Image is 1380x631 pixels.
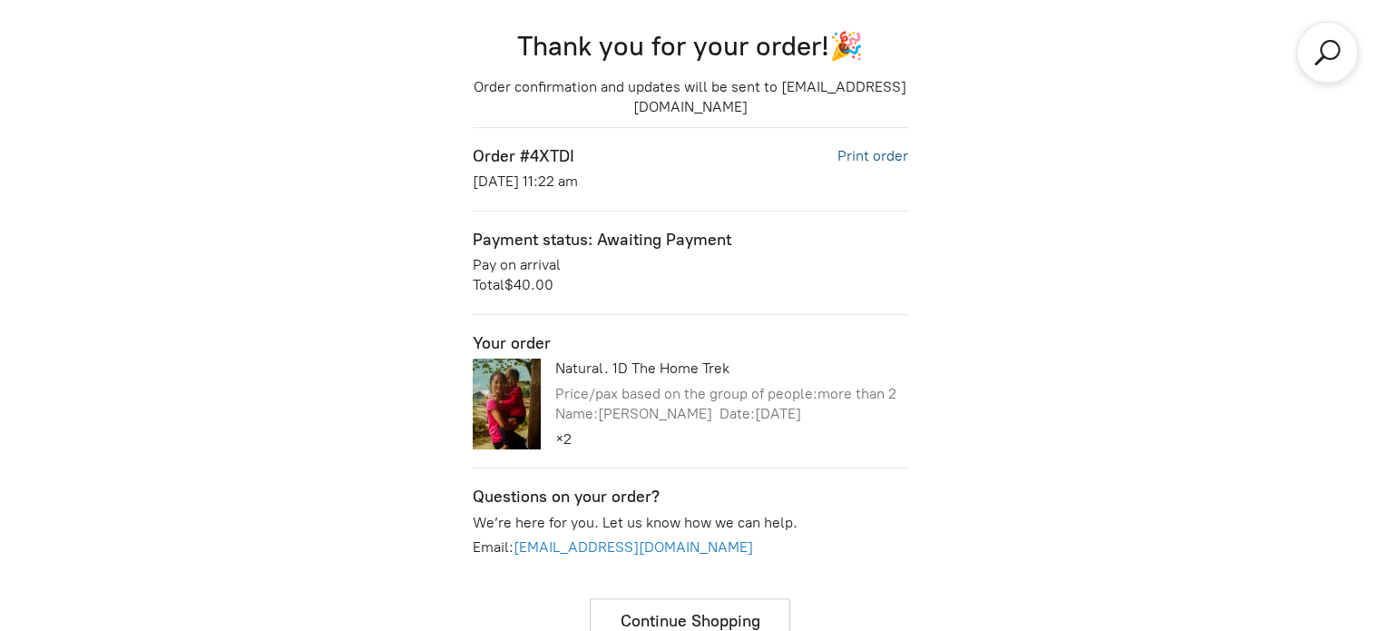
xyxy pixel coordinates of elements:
div: Date: [719,405,755,422]
a: [EMAIL_ADDRESS][DOMAIN_NAME] [514,538,753,556]
span: $40.00 [504,276,553,293]
div: Total [473,275,908,295]
div: We’re here for you. Let us know how we can help. [473,513,908,533]
div: Email: [473,537,908,557]
div: [PERSON_NAME] [598,405,712,422]
div: Order confirmation and updates will be sent to [EMAIL_ADDRESS][DOMAIN_NAME] [473,77,908,118]
div: Your order [473,333,908,354]
div: [DATE] 11:22 am [473,172,908,192]
div: Questions on your order? [473,487,908,508]
a: Search products [1311,36,1344,69]
div: Payment status: Awaiting Payment [473,230,908,251]
a: Print order [837,147,908,164]
span: Continue Shopping [621,611,760,631]
div: × 2 [555,429,572,449]
div: Price/pax based on the group of people: [555,385,817,402]
div: [DATE] [755,405,801,422]
div: more than 2 [817,385,896,402]
a: Natural. 1D The Home Trek [555,359,908,379]
span: 🎉 [829,28,863,64]
div: Order #4XTDI [473,146,574,167]
div: Pay on arrival [473,255,908,275]
h1: Thank you for your order! [182,28,1199,64]
div: Name: [555,405,598,422]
